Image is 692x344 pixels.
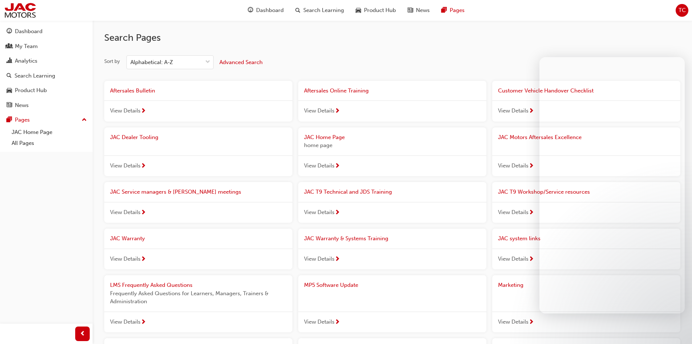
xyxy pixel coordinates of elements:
[15,72,55,80] div: Search Learning
[298,127,486,177] a: JAC Home Pagehome pageView Details
[104,275,292,332] a: LMS Frequently Asked QuestionsFrequently Asked Questions for Learners, Managers, Trainers & Admin...
[219,55,263,69] button: Advanced Search
[110,162,141,170] span: View Details
[298,81,486,122] a: Aftersales Online TrainingView Details
[335,163,340,170] span: next-icon
[110,235,145,242] span: JAC Warranty
[205,58,210,67] span: down-icon
[356,6,361,15] span: car-icon
[304,282,358,288] span: MP5 Software Update
[82,115,87,125] span: up-icon
[141,163,146,170] span: next-icon
[529,210,534,216] span: next-icon
[298,229,486,269] a: JAC Warranty & Systems TrainingView Details
[3,99,90,112] a: News
[104,182,292,223] a: JAC Service managers & [PERSON_NAME] meetingsView Details
[104,81,292,122] a: Aftersales BulletinView Details
[529,256,534,263] span: next-icon
[498,318,529,326] span: View Details
[3,54,90,68] a: Analytics
[3,69,90,83] a: Search Learning
[110,289,287,306] span: Frequently Asked Questions for Learners, Managers, Trainers & Administration
[450,6,465,15] span: Pages
[15,57,37,65] div: Analytics
[335,256,340,263] span: next-icon
[679,6,686,15] span: TC
[304,255,335,263] span: View Details
[7,87,12,94] span: car-icon
[15,42,38,51] div: My Team
[303,6,344,15] span: Search Learning
[441,6,447,15] span: pages-icon
[80,329,85,339] span: prev-icon
[15,116,30,124] div: Pages
[492,182,680,223] a: JAC T9 Workshop/Service resourcesView Details
[667,319,685,337] iframe: Intercom live chat
[110,87,155,94] span: Aftersales Bulletin
[492,81,680,122] a: Customer Vehicle Handover ChecklistView Details
[141,319,146,326] span: next-icon
[104,229,292,269] a: JAC WarrantyView Details
[130,58,173,67] div: Alphabetical: A-Z
[295,6,300,15] span: search-icon
[498,189,590,195] span: JAC T9 Workshop/Service resources
[3,25,90,38] a: Dashboard
[3,113,90,127] button: Pages
[498,255,529,263] span: View Details
[304,189,392,195] span: JAC T9 Technical and JDS Training
[304,208,335,217] span: View Details
[498,208,529,217] span: View Details
[9,127,90,138] a: JAC Home Page
[676,4,688,17] button: TC
[335,319,340,326] span: next-icon
[364,6,396,15] span: Product Hub
[436,3,470,18] a: pages-iconPages
[304,162,335,170] span: View Details
[350,3,402,18] a: car-iconProduct Hub
[529,108,534,115] span: next-icon
[15,86,47,95] div: Product Hub
[141,256,146,263] span: next-icon
[110,282,193,288] span: LMS Frequently Asked Questions
[219,59,263,66] span: Advanced Search
[242,3,290,18] a: guage-iconDashboard
[498,162,529,170] span: View Details
[3,84,90,97] a: Product Hub
[298,182,486,223] a: JAC T9 Technical and JDS TrainingView Details
[408,6,413,15] span: news-icon
[492,229,680,269] a: JAC system linksView Details
[416,6,430,15] span: News
[7,58,12,64] span: chart-icon
[7,28,12,35] span: guage-icon
[304,235,388,242] span: JAC Warranty & Systems Training
[248,6,253,15] span: guage-icon
[9,138,90,149] a: All Pages
[110,318,141,326] span: View Details
[304,141,481,150] span: home page
[7,43,12,50] span: people-icon
[15,27,43,36] div: Dashboard
[104,32,680,44] h2: Search Pages
[104,127,292,177] a: JAC Dealer ToolingView Details
[256,6,284,15] span: Dashboard
[498,87,594,94] span: Customer Vehicle Handover Checklist
[498,134,582,141] span: JAC Motors Aftersales Excellence
[110,255,141,263] span: View Details
[402,3,436,18] a: news-iconNews
[7,102,12,109] span: news-icon
[498,282,523,288] span: Marketing
[304,107,335,115] span: View Details
[110,107,141,115] span: View Details
[141,210,146,216] span: next-icon
[15,101,29,110] div: News
[104,58,120,65] div: Sort by
[498,235,541,242] span: JAC system links
[304,134,345,141] span: JAC Home Page
[141,108,146,115] span: next-icon
[3,40,90,53] a: My Team
[110,189,241,195] span: JAC Service managers & [PERSON_NAME] meetings
[304,87,369,94] span: Aftersales Online Training
[290,3,350,18] a: search-iconSearch Learning
[498,107,529,115] span: View Details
